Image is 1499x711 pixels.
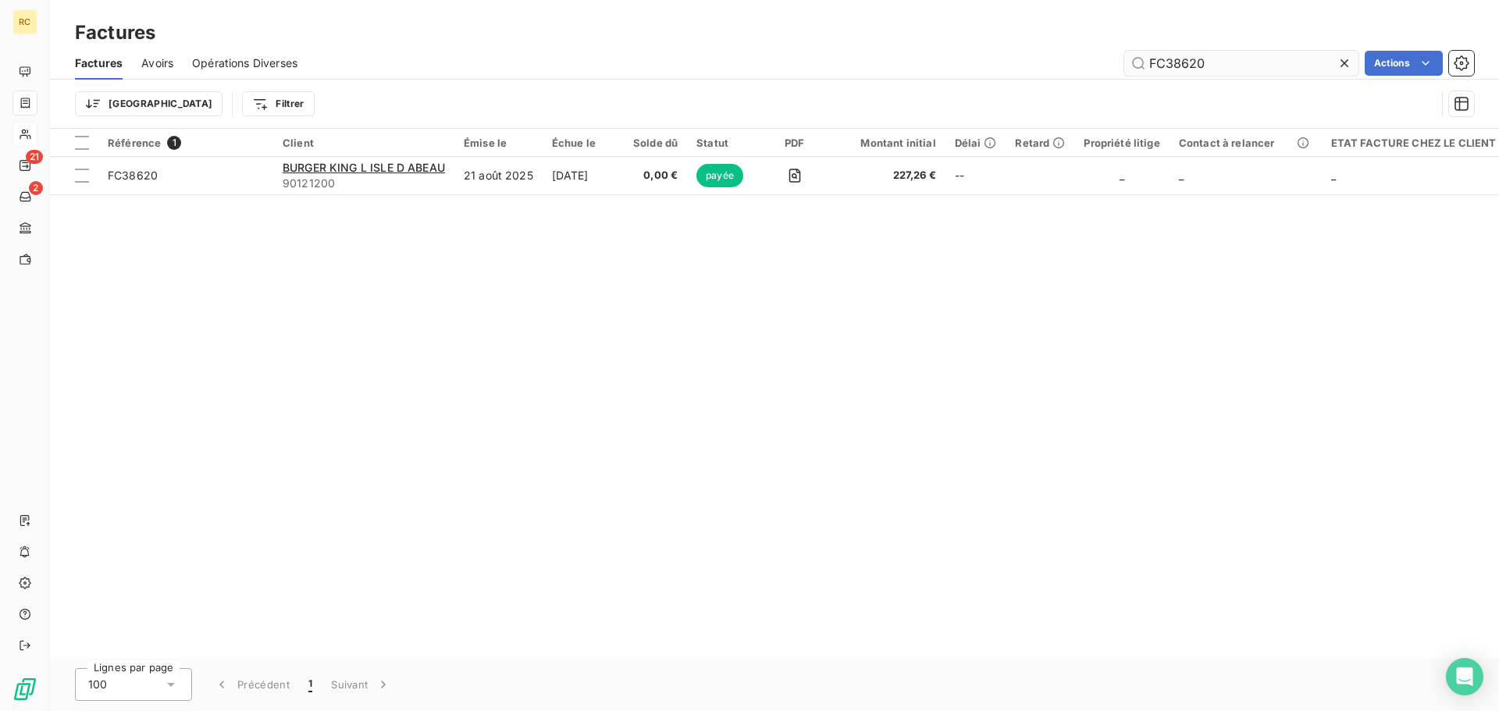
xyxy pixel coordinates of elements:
div: Retard [1015,137,1065,149]
button: Précédent [205,668,299,701]
div: PDF [766,137,823,149]
span: 2 [29,181,43,195]
span: 21 [26,150,43,164]
img: Logo LeanPay [12,677,37,702]
div: Client [283,137,445,149]
span: Avoirs [141,55,173,71]
div: Propriété litige [1084,137,1159,149]
span: 0,00 € [633,168,678,183]
span: _ [1331,169,1336,182]
button: [GEOGRAPHIC_DATA] [75,91,223,116]
h3: Factures [75,19,155,47]
div: Open Intercom Messenger [1446,658,1483,695]
span: _ [1120,169,1124,182]
button: 1 [299,668,322,701]
span: FC38620 [108,169,158,182]
td: 21 août 2025 [454,157,543,194]
td: [DATE] [543,157,624,194]
span: 1 [308,677,312,692]
div: Émise le [464,137,533,149]
div: Délai [955,137,997,149]
input: Rechercher [1124,51,1358,76]
div: Contact à relancer [1179,137,1312,149]
div: RC [12,9,37,34]
span: 100 [88,677,107,692]
div: Solde dû [633,137,678,149]
div: Échue le [552,137,614,149]
div: Statut [696,137,747,149]
span: Opérations Diverses [192,55,297,71]
span: 227,26 € [842,168,935,183]
span: Référence [108,137,161,149]
span: _ [1179,169,1184,182]
button: Filtrer [242,91,314,116]
div: Montant initial [842,137,935,149]
button: Suivant [322,668,401,701]
button: Actions [1365,51,1443,76]
td: -- [945,157,1006,194]
span: BURGER KING L ISLE D ABEAU [283,161,445,174]
span: 90121200 [283,176,445,191]
span: payée [696,164,743,187]
span: Factures [75,55,123,71]
span: 1 [167,136,181,150]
